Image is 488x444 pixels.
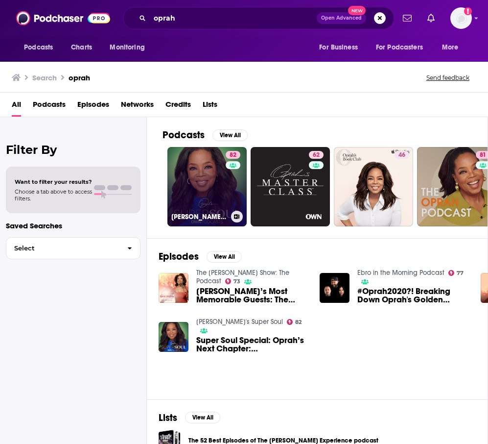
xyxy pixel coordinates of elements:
[165,97,191,117] a: Credits
[15,178,92,185] span: Want to filter your results?
[480,150,486,160] span: 81
[295,320,302,324] span: 82
[226,151,240,159] a: 82
[196,336,308,353] a: Super Soul Special: Oprah’s Next Chapter: Tina Turner
[320,273,349,303] img: #Oprah2020?! Breaking Down Oprah's Golden Globe Speech
[423,10,439,26] a: Show notifications dropdown
[6,221,140,230] p: Saved Searches
[163,129,205,141] h2: Podcasts
[395,151,409,159] a: 46
[251,147,330,226] a: 62
[6,143,140,157] h2: Filter By
[399,10,416,26] a: Show notifications dropdown
[6,237,140,259] button: Select
[442,41,459,54] span: More
[334,147,413,226] a: 46
[32,73,57,82] h3: Search
[12,97,21,117] a: All
[123,7,394,29] div: Search podcasts, credits, & more...
[233,279,240,284] span: 73
[348,6,366,15] span: New
[103,38,157,57] button: open menu
[450,7,472,29] span: Logged in as shcarlos
[313,150,320,160] span: 62
[33,97,66,117] a: Podcasts
[121,97,154,117] a: Networks
[150,10,317,26] input: Search podcasts, credits, & more...
[312,38,370,57] button: open menu
[159,250,199,263] h2: Episodes
[110,41,144,54] span: Monitoring
[370,38,437,57] button: open menu
[317,12,366,24] button: Open AdvancedNew
[77,97,109,117] a: Episodes
[196,318,283,326] a: Oprah's Super Soul
[423,74,472,82] button: Send feedback
[435,38,471,57] button: open menu
[319,41,358,54] span: For Business
[448,270,464,276] a: 77
[196,287,308,304] span: [PERSON_NAME]’s Most Memorable Guests: The Greatest Lessons On the Oprah Show
[71,41,92,54] span: Charts
[457,271,464,275] span: 77
[167,147,247,226] a: 82[PERSON_NAME]'s Super Soul
[212,129,248,141] button: View All
[17,38,66,57] button: open menu
[159,273,188,303] img: Oprah’s Most Memorable Guests: The Greatest Lessons On the Oprah Show
[159,412,220,424] a: ListsView All
[15,188,92,202] span: Choose a tab above to access filters.
[287,319,302,325] a: 82
[309,151,324,159] a: 62
[196,336,308,353] span: Super Soul Special: Oprah’s Next Chapter: [PERSON_NAME]
[450,7,472,29] img: User Profile
[16,9,110,27] img: Podchaser - Follow, Share and Rate Podcasts
[207,251,242,263] button: View All
[196,269,289,285] a: The Oprah Winfrey Show: The Podcast
[230,150,236,160] span: 82
[185,412,220,423] button: View All
[6,245,119,251] span: Select
[376,41,423,54] span: For Podcasters
[398,150,405,160] span: 46
[171,213,227,221] h3: [PERSON_NAME]'s Super Soul
[159,322,188,352] img: Super Soul Special: Oprah’s Next Chapter: Tina Turner
[464,7,472,15] svg: Add a profile image
[225,278,241,284] a: 73
[203,97,217,117] a: Lists
[357,287,469,304] a: #Oprah2020?! Breaking Down Oprah's Golden Globe Speech
[65,38,98,57] a: Charts
[163,129,248,141] a: PodcastsView All
[450,7,472,29] button: Show profile menu
[69,73,90,82] h3: oprah
[159,250,242,263] a: EpisodesView All
[24,41,53,54] span: Podcasts
[196,287,308,304] a: Oprah’s Most Memorable Guests: The Greatest Lessons On the Oprah Show
[357,269,444,277] a: Ebro in the Morning Podcast
[321,16,362,21] span: Open Advanced
[159,412,177,424] h2: Lists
